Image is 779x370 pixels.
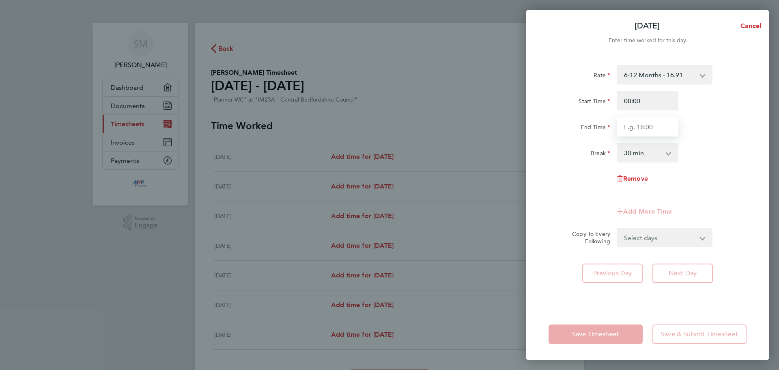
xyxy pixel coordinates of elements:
[635,20,660,32] p: [DATE]
[623,175,648,182] span: Remove
[727,18,769,34] button: Cancel
[617,117,678,136] input: E.g. 18:00
[579,97,610,107] label: Start Time
[617,91,678,110] input: E.g. 08:00
[581,123,610,133] label: End Time
[738,22,761,30] span: Cancel
[566,230,610,245] label: Copy To Every Following
[617,175,648,182] button: Remove
[526,36,769,45] div: Enter time worked for this day.
[594,71,610,81] label: Rate
[591,149,610,159] label: Break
